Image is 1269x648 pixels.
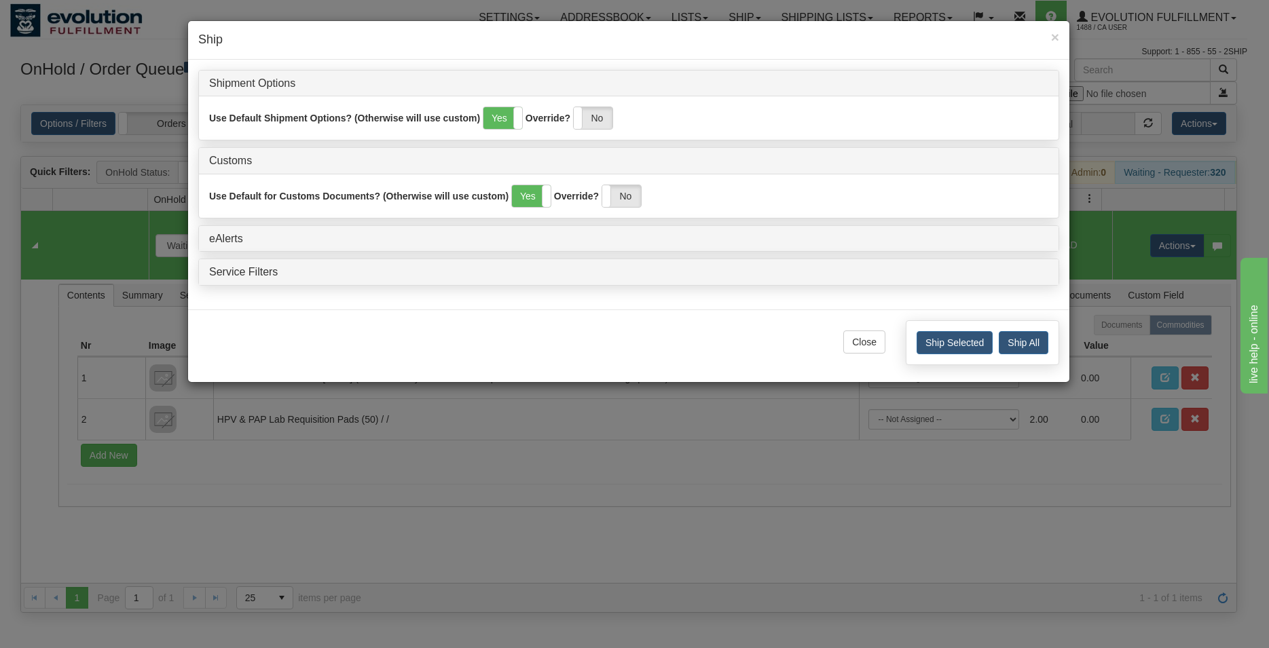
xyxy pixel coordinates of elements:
[209,111,480,125] label: Use Default Shipment Options? (Otherwise will use custom)
[512,185,551,207] label: Yes
[10,8,126,24] div: live help - online
[554,189,599,203] label: Override?
[1051,30,1059,44] button: Close
[209,189,509,203] label: Use Default for Customs Documents? (Otherwise will use custom)
[602,185,641,207] label: No
[1051,29,1059,45] span: ×
[483,107,522,129] label: Yes
[526,111,570,125] label: Override?
[209,266,278,278] a: Service Filters
[209,155,252,166] a: Customs
[198,31,1059,49] h4: Ship
[843,330,885,354] button: Close
[999,331,1048,354] button: Ship All
[1238,254,1268,393] iframe: chat widget
[917,331,993,354] button: Ship Selected
[574,107,612,129] label: No
[209,77,295,89] a: Shipment Options
[209,233,243,244] a: eAlerts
